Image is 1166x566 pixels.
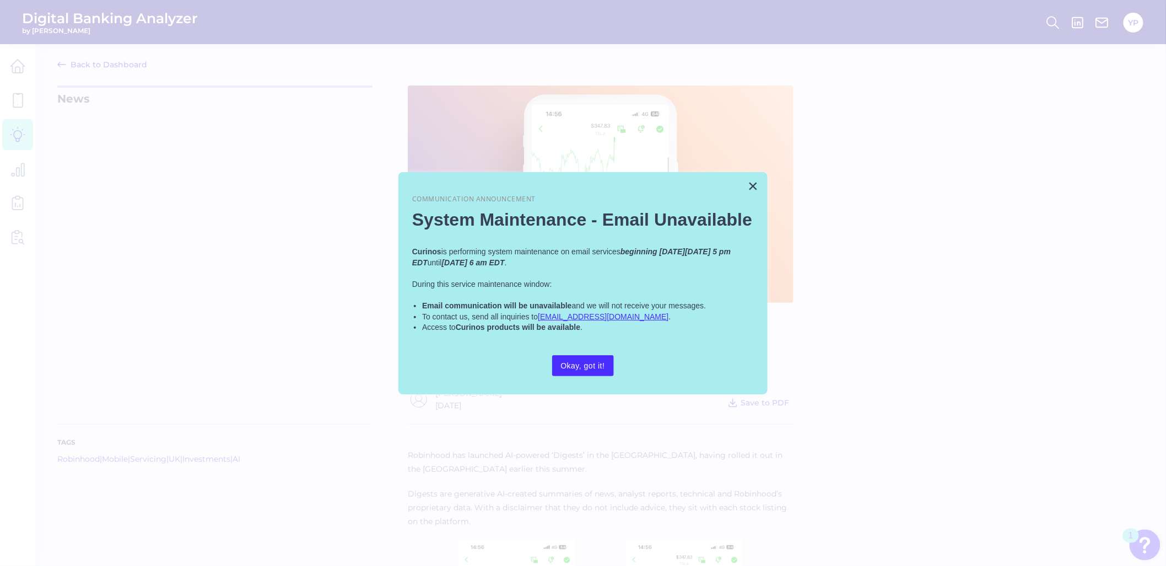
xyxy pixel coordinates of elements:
[412,247,733,267] em: beginning [DATE][DATE] 5 pm EDT
[580,323,582,332] span: .
[552,355,614,376] button: Okay, got it!
[412,195,754,204] p: Communication Announcement
[572,301,706,310] span: and we will not receive your messages.
[412,279,754,290] p: During this service maintenance window:
[442,258,505,267] em: [DATE] 6 am EDT
[669,312,671,321] span: .
[748,177,758,195] button: Close
[422,301,572,310] strong: Email communication will be unavailable
[456,323,580,332] strong: Curinos products will be available
[441,247,620,256] span: is performing system maintenance on email services
[538,312,668,321] a: [EMAIL_ADDRESS][DOMAIN_NAME]
[412,247,441,256] strong: Curinos
[428,258,442,267] span: until
[505,258,507,267] span: .
[422,312,538,321] span: To contact us, send all inquiries to
[412,209,754,230] h2: System Maintenance - Email Unavailable
[422,323,456,332] span: Access to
